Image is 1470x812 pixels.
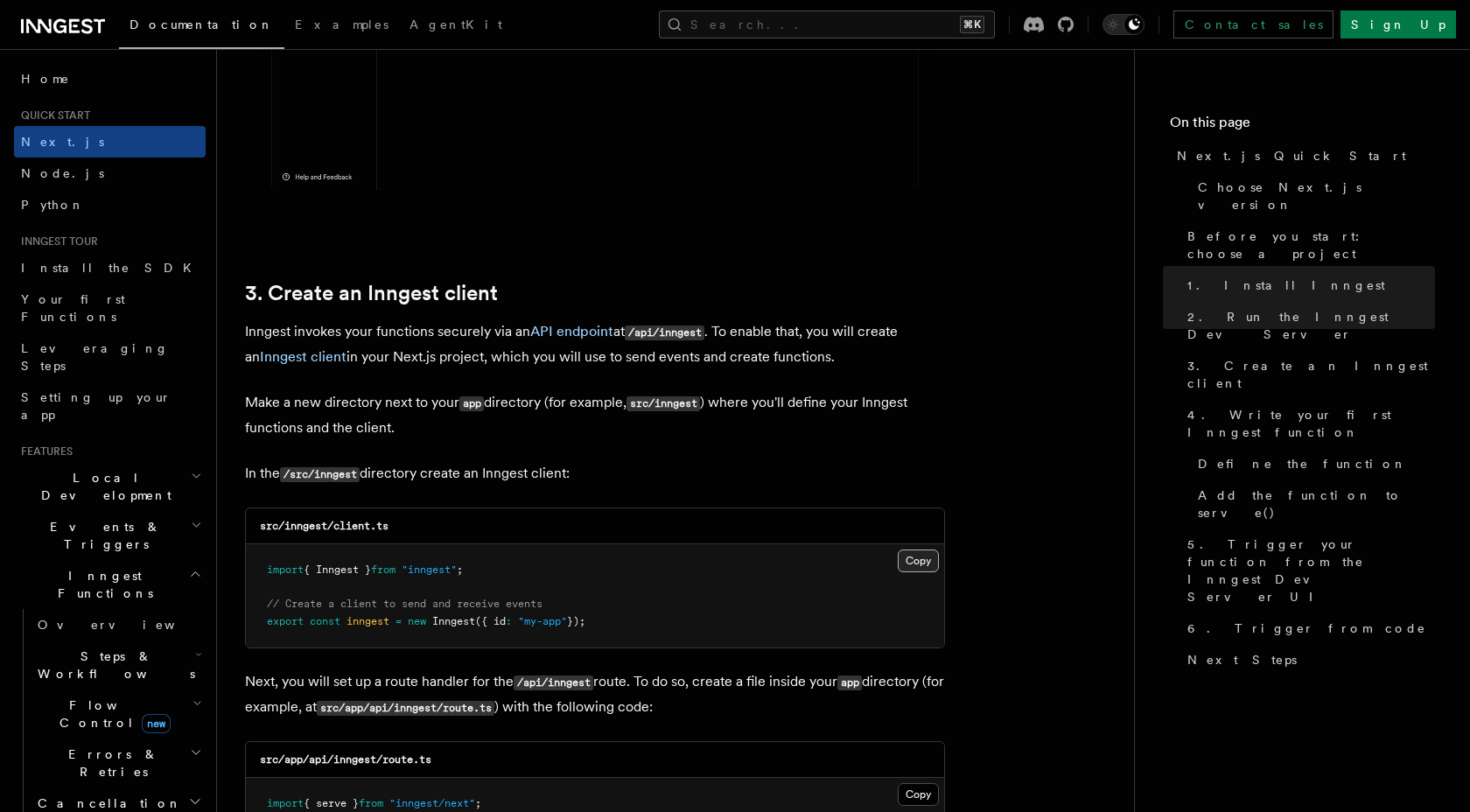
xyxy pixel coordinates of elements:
code: src/inngest/client.ts [260,520,388,532]
a: Install the SDK [14,252,206,283]
code: src/inngest [626,396,700,411]
span: import [267,563,304,576]
button: Steps & Workflows [31,640,206,689]
a: API endpoint [530,323,613,339]
span: ({ id [475,615,506,627]
a: Choose Next.js version [1191,171,1435,220]
span: Python [21,198,85,212]
a: Define the function [1191,448,1435,479]
span: 6. Trigger from code [1187,619,1426,637]
button: Errors & Retries [31,738,206,787]
code: src/app/api/inngest/route.ts [317,701,494,716]
span: Setting up your app [21,390,171,422]
a: 2. Run the Inngest Dev Server [1180,301,1435,350]
span: Quick start [14,108,90,122]
a: Leveraging Steps [14,332,206,381]
span: from [359,797,383,809]
span: ; [457,563,463,576]
a: 6. Trigger from code [1180,612,1435,644]
span: : [506,615,512,627]
span: Overview [38,618,218,632]
span: Features [14,444,73,458]
span: new [408,615,426,627]
a: Overview [31,609,206,640]
a: 5. Trigger your function from the Inngest Dev Server UI [1180,528,1435,612]
a: Add the function to serve() [1191,479,1435,528]
span: AgentKit [409,17,502,31]
code: /api/inngest [625,325,704,340]
span: { Inngest } [304,563,371,576]
span: Examples [295,17,388,31]
a: Documentation [119,5,284,49]
a: 4. Write your first Inngest function [1180,399,1435,448]
button: Flow Controlnew [31,689,206,738]
span: Choose Next.js version [1198,178,1435,213]
span: export [267,615,304,627]
span: // Create a client to send and receive events [267,598,542,610]
code: /api/inngest [514,675,593,690]
button: Events & Triggers [14,511,206,560]
span: 3. Create an Inngest client [1187,357,1435,392]
span: Before you start: choose a project [1187,227,1435,262]
a: Python [14,189,206,220]
span: Next.js [21,135,104,149]
button: Inngest Functions [14,560,206,609]
a: Contact sales [1173,10,1333,38]
span: const [310,615,340,627]
span: from [371,563,395,576]
span: Define the function [1198,455,1407,472]
span: Node.js [21,166,104,180]
kbd: ⌘K [960,16,984,33]
span: 4. Write your first Inngest function [1187,406,1435,441]
button: Copy [898,549,939,572]
span: "inngest/next" [389,797,475,809]
button: Copy [898,783,939,806]
span: Errors & Retries [31,745,190,780]
a: Next Steps [1180,644,1435,675]
span: { serve } [304,797,359,809]
p: In the directory create an Inngest client: [245,461,945,486]
span: 2. Run the Inngest Dev Server [1187,308,1435,343]
span: Leveraging Steps [21,341,169,373]
span: }); [567,615,585,627]
p: Make a new directory next to your directory (for example, ) where you'll define your Inngest func... [245,390,945,440]
p: Inngest invokes your functions securely via an at . To enable that, you will create an in your Ne... [245,319,945,369]
span: new [142,714,171,733]
a: Sign Up [1340,10,1456,38]
a: 3. Create an Inngest client [1180,350,1435,399]
a: Setting up your app [14,381,206,430]
p: Next, you will set up a route handler for the route. To do so, create a file inside your director... [245,669,945,720]
span: Inngest [432,615,475,627]
span: "inngest" [402,563,457,576]
span: Next Steps [1187,651,1297,668]
span: Home [21,70,70,87]
span: Inngest Functions [14,567,189,602]
span: Local Development [14,469,191,504]
span: Next.js Quick Start [1177,147,1406,164]
a: Home [14,63,206,94]
span: inngest [346,615,389,627]
span: Flow Control [31,696,192,731]
a: Next.js [14,126,206,157]
a: 3. Create an Inngest client [245,281,498,305]
span: = [395,615,402,627]
span: 1. Install Inngest [1187,276,1385,294]
span: "my-app" [518,615,567,627]
span: import [267,797,304,809]
span: Documentation [129,17,274,31]
span: Add the function to serve() [1198,486,1435,521]
h4: On this page [1170,112,1435,140]
code: /src/inngest [280,467,360,482]
span: Install the SDK [21,261,202,275]
code: app [837,675,862,690]
a: Node.js [14,157,206,189]
span: 5. Trigger your function from the Inngest Dev Server UI [1187,535,1435,605]
span: Your first Functions [21,292,125,324]
a: Before you start: choose a project [1180,220,1435,269]
button: Toggle dark mode [1102,14,1144,35]
a: Next.js Quick Start [1170,140,1435,171]
code: src/app/api/inngest/route.ts [260,753,431,766]
a: Inngest client [260,348,346,365]
span: Cancellation [31,794,182,812]
span: ; [475,797,481,809]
